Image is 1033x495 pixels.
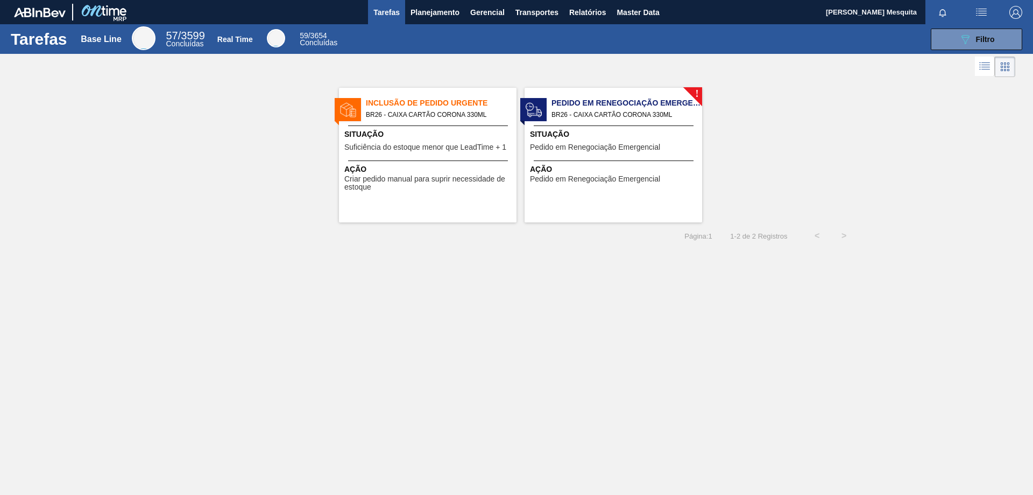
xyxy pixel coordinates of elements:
span: ! [695,90,698,98]
span: Situação [344,129,514,140]
span: BR26 - CAIXA CARTÃO CORONA 330ML [551,109,694,121]
span: Pedido em Renegociação Emergencial [551,97,702,109]
button: Filtro [931,29,1022,50]
button: > [831,222,858,249]
span: / 3654 [300,31,327,40]
h1: Tarefas [11,33,67,45]
span: Concluídas [166,39,204,48]
span: Concluídas [300,38,337,47]
span: Relatórios [569,6,606,19]
img: Logout [1009,6,1022,19]
div: Real Time [267,29,285,47]
button: Notificações [925,5,960,20]
span: 57 [166,30,178,41]
div: Real Time [217,35,253,44]
img: userActions [975,6,988,19]
span: Situação [530,129,699,140]
div: Base Line [166,31,205,47]
span: 1 - 2 de 2 Registros [728,232,788,240]
button: < [804,222,831,249]
span: Planejamento [411,6,459,19]
div: Visão em Cards [995,57,1015,77]
img: status [526,102,542,118]
span: Suficiência do estoque menor que LeadTime + 1 [344,143,506,151]
span: Master Data [617,6,659,19]
span: Ação [344,164,514,175]
span: Inclusão de Pedido Urgente [366,97,516,109]
span: Pedido em Renegociação Emergencial [530,175,660,183]
span: Criar pedido manual para suprir necessidade de estoque [344,175,514,192]
div: Real Time [300,32,337,46]
img: TNhmsLtSVTkK8tSr43FrP2fwEKptu5GPRR3wAAAABJRU5ErkJggg== [14,8,66,17]
div: Base Line [81,34,122,44]
span: Filtro [976,35,995,44]
span: Gerencial [470,6,505,19]
img: status [340,102,356,118]
span: BR26 - CAIXA CARTÃO CORONA 330ML [366,109,508,121]
span: 59 [300,31,308,40]
span: / 3599 [166,30,205,41]
span: Transportes [515,6,558,19]
span: Ação [530,164,699,175]
span: Pedido em Renegociação Emergencial [530,143,660,151]
span: Página : 1 [684,232,712,240]
span: Tarefas [373,6,400,19]
div: Visão em Lista [975,57,995,77]
div: Base Line [132,26,155,50]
